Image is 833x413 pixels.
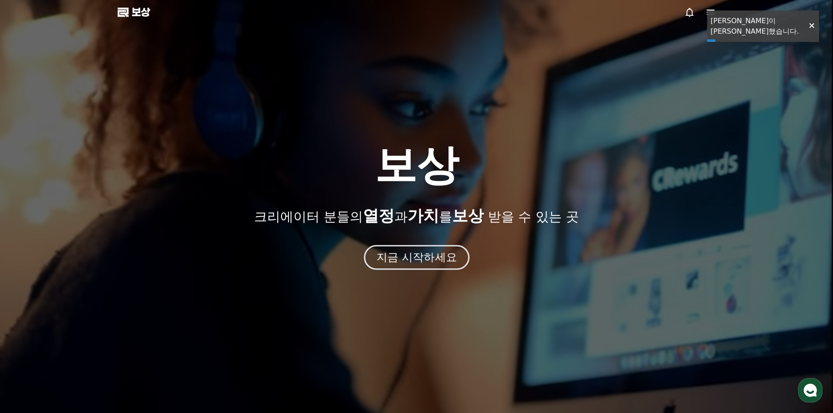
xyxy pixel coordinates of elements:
a: 대화 [58,277,113,299]
a: 보상 [118,5,150,19]
span: 설정 [135,290,146,297]
a: 홈 [3,277,58,299]
button: 지금 시작하세요 [364,245,469,270]
font: 가치 [408,207,439,225]
font: 받을 수 있는 곳 [488,209,579,224]
font: 열정 [363,207,394,225]
font: 크리에이터 분들의 [254,209,363,224]
font: 보상 [375,141,459,190]
font: 보상 [132,6,150,18]
font: 보상 [452,207,484,225]
span: 대화 [80,291,91,298]
span: 홈 [28,290,33,297]
font: 과 [394,209,408,224]
a: 지금 시작하세요 [366,254,467,263]
a: 설정 [113,277,168,299]
font: 를 [439,209,452,224]
font: 지금 시작하세요 [376,251,457,264]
